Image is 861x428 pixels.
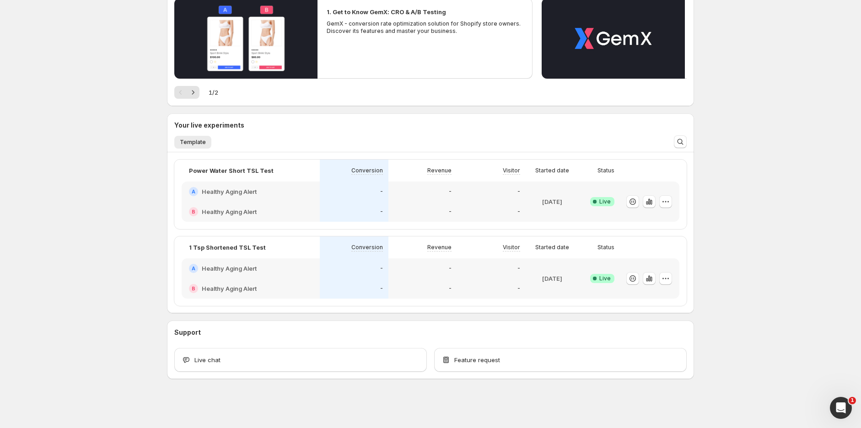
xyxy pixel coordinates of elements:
[597,244,614,251] p: Status
[542,197,562,206] p: [DATE]
[517,285,520,292] p: -
[380,265,383,272] p: -
[174,121,244,130] h3: Your live experiments
[517,208,520,215] p: -
[189,166,274,175] p: Power Water Short TSL Test
[202,207,257,216] h2: Healthy Aging Alert
[327,7,446,16] h2: 1. Get to Know GemX: CRO & A/B Testing
[192,209,195,214] h2: B
[380,208,383,215] p: -
[351,167,383,174] p: Conversion
[599,275,611,282] span: Live
[597,167,614,174] p: Status
[830,397,852,419] iframe: Intercom live chat
[187,86,199,99] button: Next
[180,139,206,146] span: Template
[674,135,687,148] button: Search and filter results
[202,284,257,293] h2: Healthy Aging Alert
[427,167,452,174] p: Revenue
[535,244,569,251] p: Started date
[449,188,452,195] p: -
[174,328,201,337] h3: Support
[194,355,221,364] span: Live chat
[202,187,257,196] h2: Healthy Aging Alert
[454,355,500,364] span: Feature request
[380,188,383,195] p: -
[202,264,257,273] h2: Healthy Aging Alert
[449,285,452,292] p: -
[599,198,611,205] span: Live
[427,244,452,251] p: Revenue
[192,286,195,291] h2: B
[192,266,195,271] h2: A
[351,244,383,251] p: Conversion
[209,88,218,97] span: 1 / 2
[503,244,520,251] p: Visitor
[189,243,266,252] p: 1 Tsp Shortened TSL Test
[174,86,199,99] nav: Pagination
[449,208,452,215] p: -
[542,274,562,283] p: [DATE]
[517,265,520,272] p: -
[503,167,520,174] p: Visitor
[192,189,195,194] h2: A
[849,397,856,404] span: 1
[535,167,569,174] p: Started date
[517,188,520,195] p: -
[327,20,523,35] p: GemX - conversion rate optimization solution for Shopify store owners. Discover its features and ...
[380,285,383,292] p: -
[449,265,452,272] p: -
